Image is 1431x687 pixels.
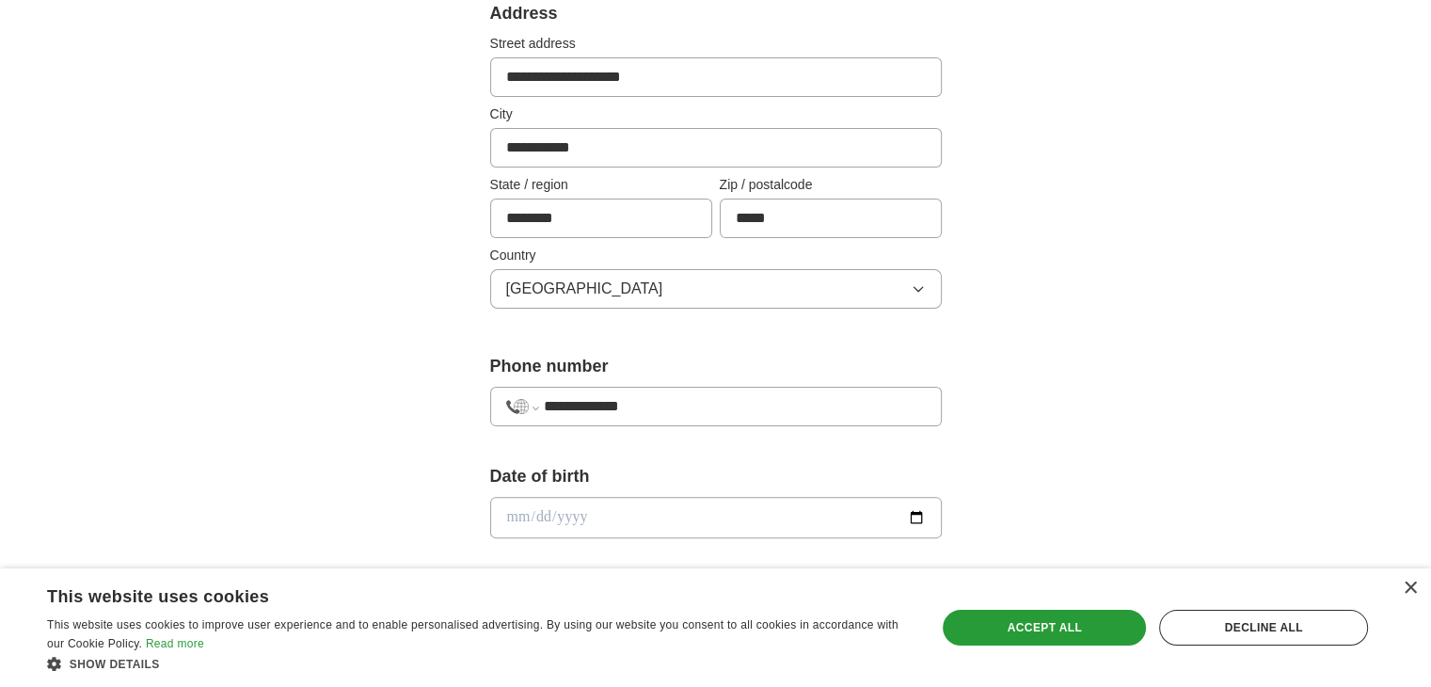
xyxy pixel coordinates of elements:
div: This website uses cookies [47,580,863,608]
div: Decline all [1159,610,1368,646]
a: Read more, opens a new window [146,637,204,650]
label: Date of birth [490,464,942,489]
label: Street address [490,34,942,54]
div: Accept all [943,610,1146,646]
label: City [490,104,942,124]
button: [GEOGRAPHIC_DATA] [490,269,942,309]
label: Phone number [490,354,942,379]
div: Address [490,1,942,26]
span: This website uses cookies to improve user experience and to enable personalised advertising. By u... [47,618,898,650]
div: Close [1403,582,1417,596]
label: State / region [490,175,712,195]
div: Show details [47,654,910,673]
label: Country [490,246,942,265]
span: Show details [70,658,160,671]
label: Zip / postalcode [720,175,942,195]
span: [GEOGRAPHIC_DATA] [506,278,663,300]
